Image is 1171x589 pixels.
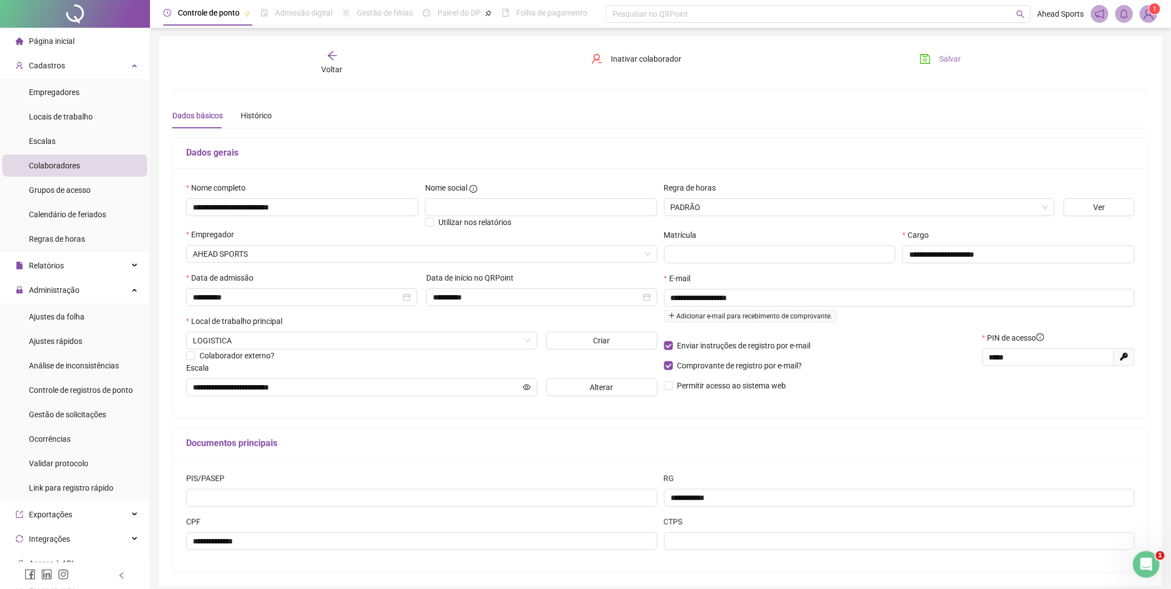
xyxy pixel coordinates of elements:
span: Salvar [940,53,961,65]
span: export [16,511,23,518]
span: RUA BARRA LONGA, 82 JAGUARÉ [193,332,531,349]
button: Inativar colaborador [583,50,690,68]
span: Grupos de acesso [29,186,91,194]
span: PIN de acesso [988,332,1044,344]
label: Empregador [186,228,241,241]
button: Criar [546,332,657,350]
span: api [16,560,23,567]
label: CPF [186,516,208,528]
span: pushpin [485,10,492,17]
label: Nome completo [186,182,253,194]
span: instagram [58,569,69,580]
span: Validar protocolo [29,459,88,468]
span: Exportações [29,510,72,519]
span: facebook [24,569,36,580]
label: PIS/PASEP [186,472,232,485]
span: lock [16,286,23,294]
span: notification [1095,9,1105,19]
span: Voltar [322,65,343,74]
span: Comprovante de registro por e-mail? [677,361,803,370]
label: Local de trabalho principal [186,315,290,327]
span: Nome social [425,182,467,194]
span: Colaborador externo? [200,351,275,360]
span: Ver [1094,201,1105,213]
span: arrow-left [327,50,338,61]
span: Cadastros [29,61,65,70]
span: dashboard [423,9,431,17]
span: user-delete [591,53,602,64]
label: Data de início no QRPoint [426,272,521,284]
button: Alterar [546,378,657,396]
span: Folha de pagamento [516,8,587,17]
span: user-add [16,62,23,69]
button: Ver [1064,198,1135,216]
sup: Atualize o seu contato no menu Meus Dados [1149,3,1160,14]
span: bell [1119,9,1129,19]
span: Admissão digital [275,8,332,17]
div: Dados básicos [172,109,223,122]
span: Controle de ponto [178,8,240,17]
span: info-circle [1037,333,1044,341]
span: Administração [29,286,79,294]
span: Link para registro rápido [29,483,113,492]
span: sync [16,535,23,543]
span: Inativar colaborador [611,53,682,65]
span: Página inicial [29,37,74,46]
span: Gestão de férias [357,8,413,17]
span: file-done [261,9,268,17]
span: book [502,9,510,17]
span: Painel do DP [437,8,481,17]
span: clock-circle [163,9,171,17]
label: Escala [186,362,216,374]
span: Permitir acesso ao sistema web [677,381,786,390]
span: search [1016,10,1025,18]
span: eye [523,383,531,391]
h5: Dados gerais [186,146,1135,159]
label: Matrícula [664,229,704,241]
span: Ajustes da folha [29,312,84,321]
iframe: Intercom live chat [1133,551,1160,578]
span: file [16,262,23,269]
span: Regras de horas [29,234,85,243]
span: home [16,37,23,45]
span: Acesso à API [29,559,74,568]
span: Enviar instruções de registro por e-mail [677,341,811,350]
span: info-circle [470,185,477,193]
span: PADRÃO [671,199,1049,216]
h5: Documentos principais [186,437,1135,450]
span: Criar [594,335,610,347]
span: linkedin [41,569,52,580]
span: left [118,572,126,580]
img: 1116 [1140,6,1157,22]
span: Colaboradores [29,161,80,170]
button: Salvar [911,50,970,68]
span: plus [669,312,675,319]
span: Escalas [29,137,56,146]
span: sun [342,9,350,17]
label: RG [664,472,682,485]
label: Cargo [903,229,936,241]
span: Integrações [29,535,70,543]
label: Data de admissão [186,272,261,284]
span: Locais de trabalho [29,112,93,121]
span: Relatórios [29,261,64,270]
span: Controle de registros de ponto [29,386,133,395]
span: Utilizar nos relatórios [438,218,511,227]
div: Histórico [241,109,272,122]
span: AHEAD SPORTS [193,246,651,262]
span: Adicionar e-mail para recebimento de comprovante. [664,310,837,322]
label: Regra de horas [664,182,724,194]
span: Ocorrências [29,435,71,443]
label: E-mail [664,272,697,284]
span: Gestão de solicitações [29,410,106,419]
span: pushpin [244,10,251,17]
span: Alterar [590,381,614,393]
span: Ahead Sports [1038,8,1084,20]
span: Ajustes rápidos [29,337,82,346]
span: save [920,53,931,64]
span: 1 [1153,5,1157,13]
span: Empregadores [29,88,79,97]
span: Calendário de feriados [29,210,106,219]
label: CTPS [664,516,690,528]
span: 1 [1156,551,1165,560]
